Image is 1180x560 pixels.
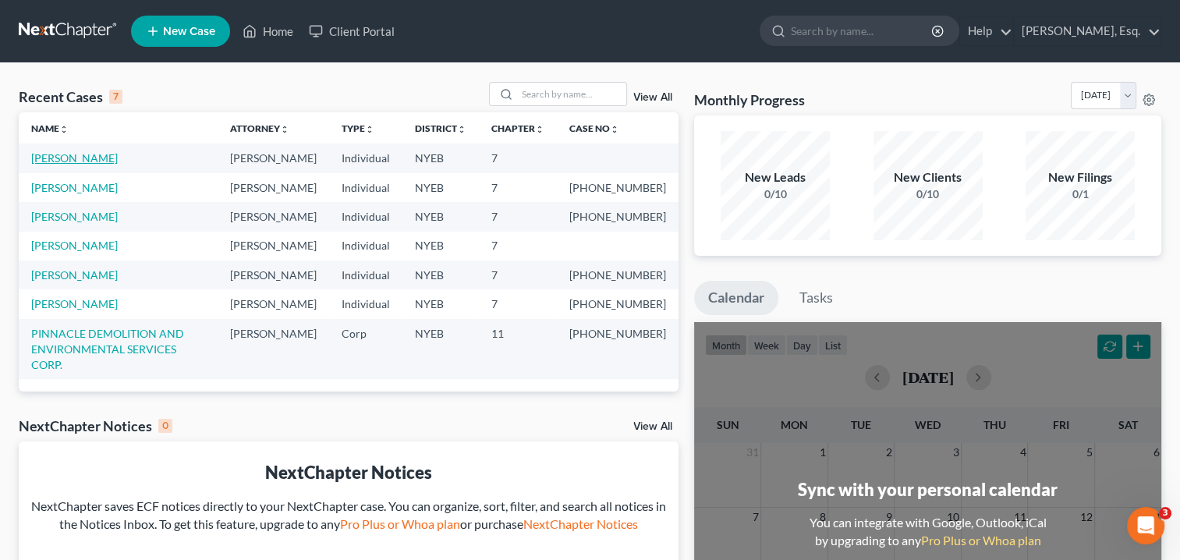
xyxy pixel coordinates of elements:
div: 0/10 [721,186,830,202]
div: You can integrate with Google, Outlook, iCal by upgrading to any [803,514,1053,550]
td: 11 [479,319,557,379]
a: Nameunfold_more [31,122,69,134]
a: Help [960,17,1012,45]
div: New Leads [721,168,830,186]
a: NextChapter Notices [523,516,638,531]
a: View All [633,92,672,103]
div: Recent Cases [19,87,122,106]
td: Individual [329,144,402,172]
div: New Clients [873,168,983,186]
a: Chapterunfold_more [491,122,544,134]
td: Individual [329,232,402,261]
a: Typeunfold_more [342,122,374,134]
div: 0 [158,419,172,433]
td: Individual [329,289,402,318]
span: 3 [1159,507,1171,519]
td: NYEB [402,202,479,231]
a: Pro Plus or Whoa plan [921,533,1041,548]
div: NextChapter saves ECF notices directly to your NextChapter case. You can organize, sort, filter, ... [31,498,666,533]
td: 7 [479,144,557,172]
td: [PHONE_NUMBER] [557,173,679,202]
td: [PERSON_NAME] [218,319,329,379]
div: 0/10 [873,186,983,202]
td: 7 [479,202,557,231]
a: PINNACLE DEMOLITION AND ENVIRONMENTAL SERVICES CORP. [31,327,184,371]
td: [PERSON_NAME] [218,173,329,202]
a: Pro Plus or Whoa plan [340,516,460,531]
td: NYEB [402,289,479,318]
div: NextChapter Notices [31,460,666,484]
div: NextChapter Notices [19,416,172,435]
td: 7 [479,289,557,318]
td: NYEB [402,232,479,261]
td: 7 [479,232,557,261]
iframe: Intercom live chat [1127,507,1164,544]
td: [PERSON_NAME] [218,289,329,318]
div: Sync with your personal calendar [798,477,1058,502]
a: [PERSON_NAME] [31,181,118,194]
td: Individual [329,261,402,289]
i: unfold_more [457,125,466,134]
i: unfold_more [59,125,69,134]
div: New Filings [1026,168,1135,186]
a: Case Nounfold_more [569,122,619,134]
td: [PHONE_NUMBER] [557,261,679,289]
td: [PHONE_NUMBER] [557,319,679,379]
a: Calendar [694,281,778,315]
a: View All [633,421,672,432]
a: Attorneyunfold_more [230,122,289,134]
td: Individual [329,173,402,202]
i: unfold_more [280,125,289,134]
a: [PERSON_NAME] [31,239,118,252]
td: NYEB [402,319,479,379]
td: [PERSON_NAME] [218,232,329,261]
td: [PERSON_NAME] [218,202,329,231]
td: Individual [329,202,402,231]
a: Tasks [785,281,847,315]
a: Home [235,17,301,45]
input: Search by name... [517,83,626,105]
a: [PERSON_NAME], Esq. [1014,17,1161,45]
h3: Monthly Progress [694,90,805,109]
a: [PERSON_NAME] [31,268,118,282]
td: Corp [329,319,402,379]
div: 7 [109,90,122,104]
a: Client Portal [301,17,402,45]
i: unfold_more [610,125,619,134]
i: unfold_more [535,125,544,134]
td: NYEB [402,173,479,202]
a: Districtunfold_more [415,122,466,134]
td: NYEB [402,144,479,172]
td: [PHONE_NUMBER] [557,289,679,318]
a: [PERSON_NAME] [31,151,118,165]
div: 0/1 [1026,186,1135,202]
input: Search by name... [791,16,934,45]
i: unfold_more [365,125,374,134]
td: [PHONE_NUMBER] [557,202,679,231]
td: 7 [479,261,557,289]
td: [PERSON_NAME] [218,261,329,289]
td: 7 [479,173,557,202]
td: NYEB [402,261,479,289]
a: [PERSON_NAME] [31,210,118,223]
span: New Case [163,26,215,37]
td: [PERSON_NAME] [218,144,329,172]
a: [PERSON_NAME] [31,297,118,310]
